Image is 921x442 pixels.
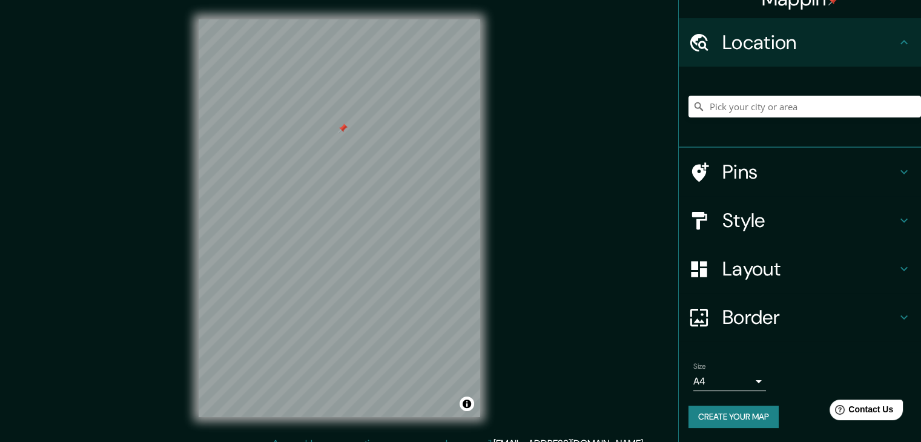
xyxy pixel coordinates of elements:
div: Pins [679,148,921,196]
h4: Border [722,305,897,329]
div: Style [679,196,921,245]
div: Location [679,18,921,67]
input: Pick your city or area [688,96,921,117]
h4: Style [722,208,897,233]
button: Create your map [688,406,779,428]
div: A4 [693,372,766,391]
button: Toggle attribution [460,397,474,411]
h4: Pins [722,160,897,184]
h4: Location [722,30,897,54]
div: Layout [679,245,921,293]
iframe: Help widget launcher [813,395,908,429]
canvas: Map [199,19,480,417]
div: Border [679,293,921,341]
label: Size [693,361,706,372]
h4: Layout [722,257,897,281]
